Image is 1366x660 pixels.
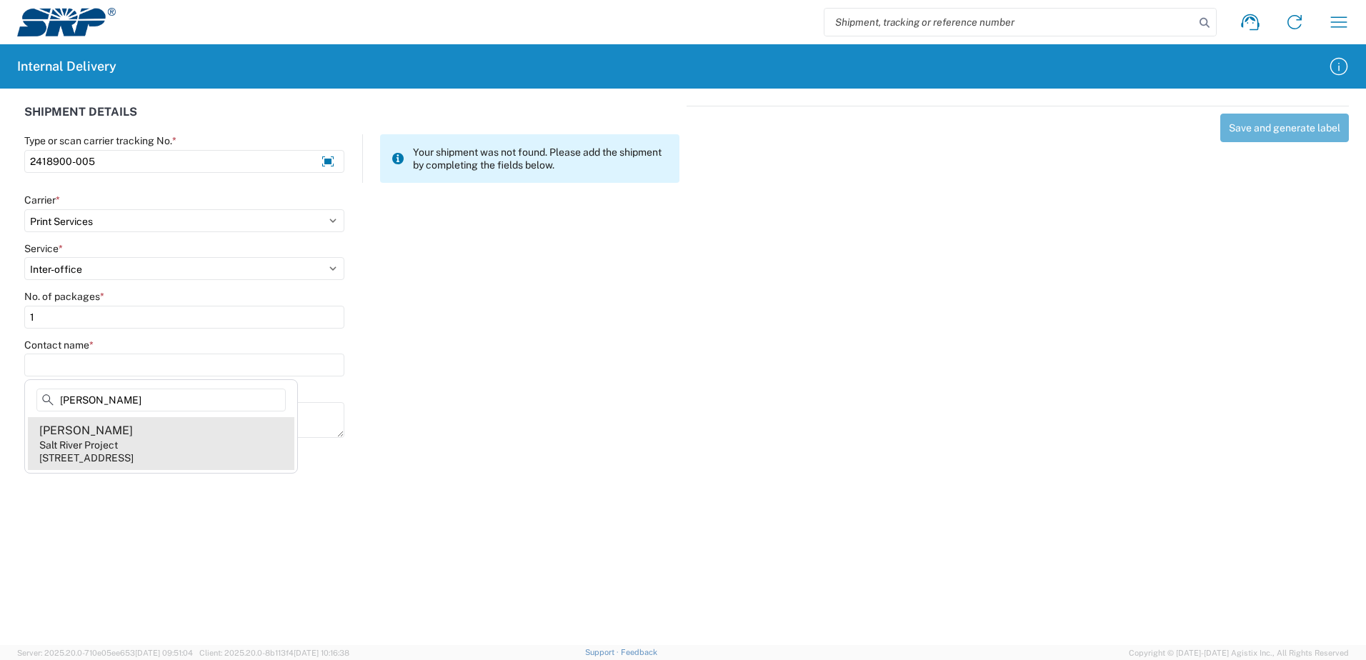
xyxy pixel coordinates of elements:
[17,649,193,657] span: Server: 2025.20.0-710e05ee653
[24,194,60,206] label: Carrier
[24,242,63,255] label: Service
[39,423,133,439] div: [PERSON_NAME]
[24,106,679,134] div: SHIPMENT DETAILS
[199,649,349,657] span: Client: 2025.20.0-8b113f4
[17,58,116,75] h2: Internal Delivery
[585,648,621,656] a: Support
[39,451,134,464] div: [STREET_ADDRESS]
[621,648,657,656] a: Feedback
[24,134,176,147] label: Type or scan carrier tracking No.
[24,290,104,303] label: No. of packages
[824,9,1195,36] input: Shipment, tracking or reference number
[17,8,116,36] img: srp
[294,649,349,657] span: [DATE] 10:16:38
[1129,646,1349,659] span: Copyright © [DATE]-[DATE] Agistix Inc., All Rights Reserved
[413,146,668,171] span: Your shipment was not found. Please add the shipment by completing the fields below.
[24,339,94,351] label: Contact name
[39,439,118,451] div: Salt River Project
[135,649,193,657] span: [DATE] 09:51:04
